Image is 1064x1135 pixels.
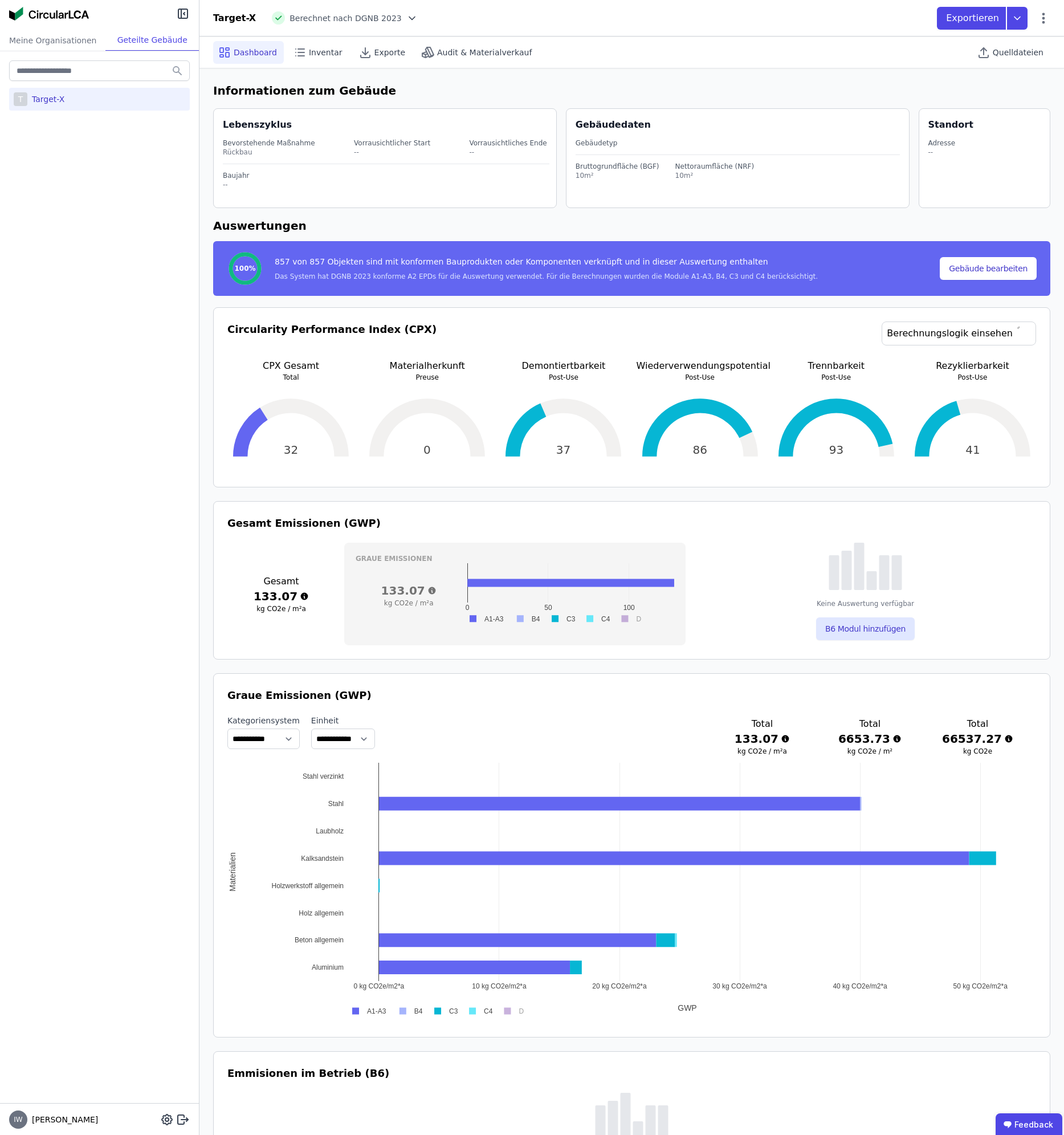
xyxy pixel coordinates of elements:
[234,264,255,273] span: 100%
[675,162,755,171] div: Nettoraumfläche (NRF)
[223,180,549,189] div: --
[834,717,906,731] h3: Total
[576,162,659,171] div: Bruttogrundfläche (BGF)
[727,731,798,747] h3: 133.07
[940,257,1037,280] button: Gebäude bearbeiten
[275,272,818,281] div: Das System hat DGNB 2023 konforme A2 EPDs für die Auswertung verwendet. Für die Berechnungen wurd...
[834,731,906,747] h3: 6653.73
[500,373,627,382] p: Post-Use
[437,47,532,58] span: Audit & Materialverkauf
[223,171,549,180] div: Baujahr
[14,92,27,106] div: T
[227,715,300,726] label: Kategoriensystem
[469,139,547,148] div: Vorrausichtliches Ende
[727,747,798,756] h3: kg CO2e / m²a
[9,7,89,21] img: Concular
[817,599,914,608] div: Keine Auswertung verfügbar
[213,82,1050,99] h6: Informationen zum Gebäude
[364,373,491,382] p: Preuse
[356,583,462,599] h3: 133.07
[942,717,1013,731] h3: Total
[637,373,764,382] p: Post-Use
[374,47,405,58] span: Exporte
[227,575,335,588] h3: Gesamt
[773,359,900,373] p: Trennbarkeit
[227,588,335,604] h3: 133.07
[275,256,818,272] div: 857 von 857 Objekten sind mit konformen Bauprodukten oder Komponenten verknüpft und in dieser Aus...
[311,715,375,726] label: Einheit
[829,543,902,590] img: empty-state
[946,11,1001,25] p: Exportieren
[27,1114,98,1125] span: [PERSON_NAME]
[354,148,430,157] div: --
[909,359,1036,373] p: Rezyklierbarkeit
[223,148,315,157] div: Rückbau
[234,47,277,58] span: Dashboard
[928,148,956,157] div: --
[816,617,915,640] button: B6 Modul hinzufügen
[227,322,437,359] h3: Circularity Performance Index (CPX)
[576,171,659,180] div: 10m²
[909,373,1036,382] p: Post-Use
[500,359,627,373] p: Demontiertbarkeit
[576,139,900,148] div: Gebäudetyp
[213,217,1050,234] h6: Auswertungen
[637,359,764,373] p: Wiederverwendungspotential
[727,717,798,731] h3: Total
[105,30,199,51] div: Geteilte Gebäude
[354,139,430,148] div: Vorrausichtlicher Start
[675,171,755,180] div: 10m²
[882,322,1036,345] a: Berechnungslogik einsehen
[469,148,547,157] div: --
[227,687,1036,703] h3: Graue Emissionen (GWP)
[227,515,1036,531] h3: Gesamt Emissionen (GWP)
[942,731,1013,747] h3: 66537.27
[356,599,462,608] h3: kg CO2e / m²a
[227,1065,389,1081] h3: Emmisionen im Betrieb (B6)
[942,747,1013,756] h3: kg CO2e
[27,93,64,105] div: Target-X
[928,118,973,132] div: Standort
[14,1116,22,1123] span: IW
[227,359,354,373] p: CPX Gesamt
[356,554,674,563] h3: Graue Emissionen
[364,359,491,373] p: Materialherkunft
[227,604,335,613] h3: kg CO2e / m²a
[773,373,900,382] p: Post-Use
[290,13,402,24] span: Berechnet nach DGNB 2023
[993,47,1043,58] span: Quelldateien
[834,747,906,756] h3: kg CO2e / m²
[227,373,354,382] p: Total
[223,139,315,148] div: Bevorstehende Maßnahme
[576,118,909,132] div: Gebäudedaten
[213,11,256,25] div: Target-X
[223,118,292,132] div: Lebenszyklus
[309,47,343,58] span: Inventar
[928,139,956,148] div: Adresse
